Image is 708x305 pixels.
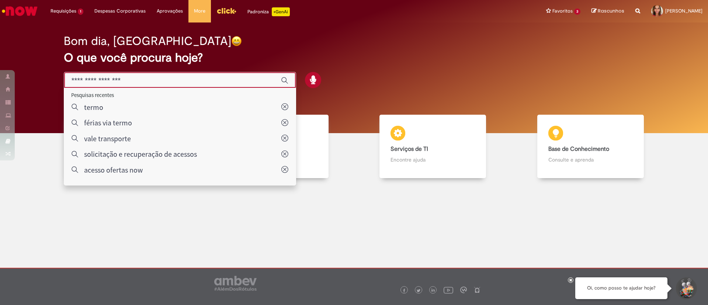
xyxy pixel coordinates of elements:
[78,8,83,15] span: 1
[214,276,257,291] img: logo_footer_ambev_rotulo_gray.png
[548,156,633,163] p: Consulte e aprenda
[402,289,406,292] img: logo_footer_facebook.png
[444,285,453,295] img: logo_footer_youtube.png
[39,115,197,179] a: Tirar dúvidas Tirar dúvidas com Lupi Assist e Gen Ai
[575,277,667,299] div: Oi, como posso te ajudar hoje?
[391,145,428,153] b: Serviços de TI
[272,7,290,16] p: +GenAi
[157,7,183,15] span: Aprovações
[216,5,236,16] img: click_logo_yellow_360x200.png
[64,35,231,48] h2: Bom dia, [GEOGRAPHIC_DATA]
[354,115,512,179] a: Serviços de TI Encontre ajuda
[474,287,480,293] img: logo_footer_naosei.png
[552,7,573,15] span: Favoritos
[665,8,702,14] span: [PERSON_NAME]
[1,4,39,18] img: ServiceNow
[64,51,645,64] h2: O que você procura hoje?
[94,7,146,15] span: Despesas Corporativas
[391,156,475,163] p: Encontre ajuda
[548,145,609,153] b: Base de Conhecimento
[194,7,205,15] span: More
[51,7,76,15] span: Requisições
[591,8,624,15] a: Rascunhos
[231,36,242,46] img: happy-face.png
[598,7,624,14] span: Rascunhos
[431,288,435,293] img: logo_footer_linkedin.png
[574,8,580,15] span: 3
[460,287,467,293] img: logo_footer_workplace.png
[247,7,290,16] div: Padroniza
[417,289,420,292] img: logo_footer_twitter.png
[512,115,670,179] a: Base de Conhecimento Consulte e aprenda
[675,277,697,299] button: Iniciar Conversa de Suporte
